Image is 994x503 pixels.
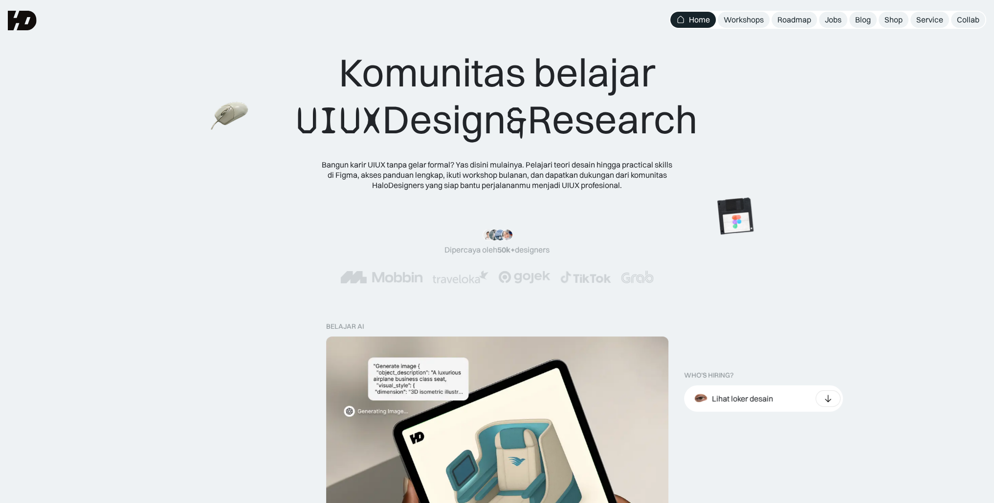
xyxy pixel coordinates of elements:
[444,245,550,255] div: Dipercaya oleh designers
[916,15,943,25] div: Service
[296,49,698,144] div: Komunitas belajar Design Research
[777,15,811,25] div: Roadmap
[951,12,985,28] a: Collab
[910,12,949,28] a: Service
[684,371,733,379] div: WHO’S HIRING?
[712,394,773,404] div: Lihat loker desain
[326,322,364,331] div: belajar ai
[296,97,382,144] span: UIUX
[855,15,871,25] div: Blog
[497,245,515,254] span: 50k+
[849,12,877,28] a: Blog
[884,15,903,25] div: Shop
[724,15,764,25] div: Workshops
[321,160,673,190] div: Bangun karir UIUX tanpa gelar formal? Yas disini mulainya. Pelajari teori desain hingga practical...
[772,12,817,28] a: Roadmap
[957,15,979,25] div: Collab
[819,12,847,28] a: Jobs
[506,97,528,144] span: &
[689,15,710,25] div: Home
[825,15,841,25] div: Jobs
[879,12,908,28] a: Shop
[718,12,770,28] a: Workshops
[670,12,716,28] a: Home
